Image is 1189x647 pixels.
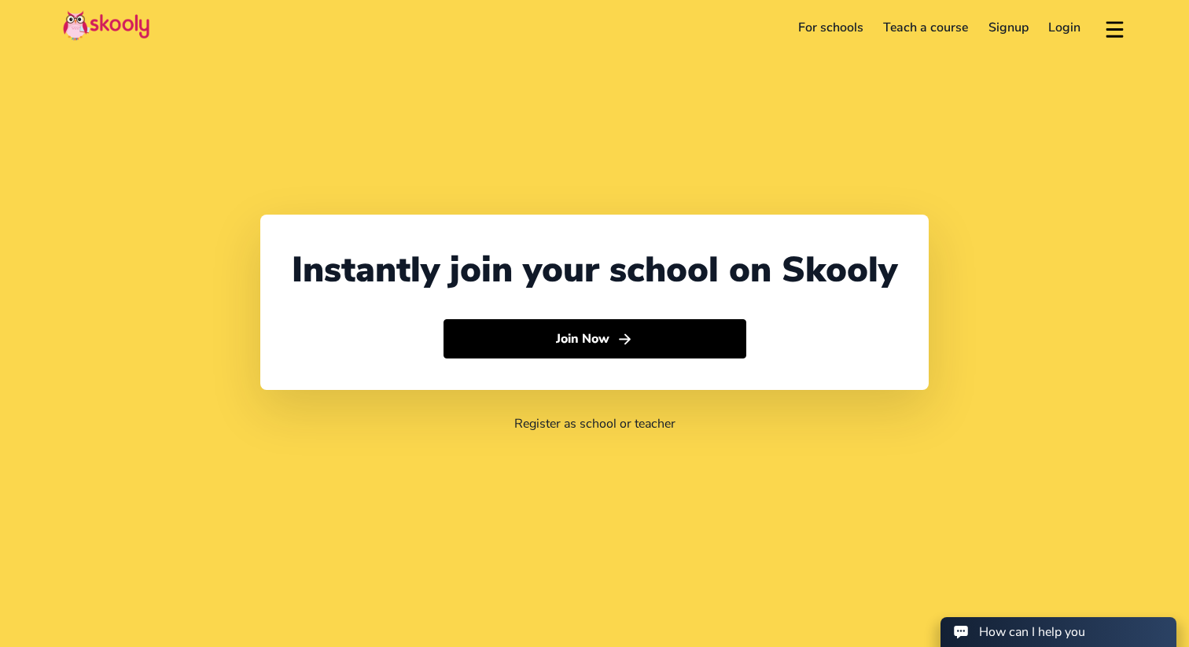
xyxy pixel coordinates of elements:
a: Login [1039,15,1091,40]
a: Teach a course [873,15,978,40]
ion-icon: arrow forward outline [617,331,633,347]
button: Join Nowarrow forward outline [444,319,746,358]
a: For schools [788,15,874,40]
button: menu outline [1103,15,1126,41]
img: Skooly [63,10,149,41]
div: Instantly join your school on Skooly [292,246,897,294]
a: Register as school or teacher [514,415,675,432]
a: Signup [978,15,1039,40]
